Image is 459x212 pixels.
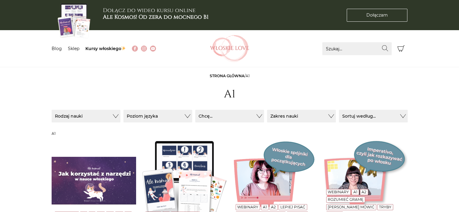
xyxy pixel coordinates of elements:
[224,88,235,101] h1: A1
[379,205,391,209] a: Tryby
[68,46,79,51] a: Sklep
[237,205,258,209] a: Webinary
[210,74,244,78] a: Strona główna
[271,205,276,209] a: A2
[395,42,408,55] button: Koszyk
[366,12,388,18] span: Dołączam
[362,190,366,194] a: A2
[52,110,120,122] button: Rodzaj nauki
[52,131,408,136] h3: A1
[85,46,126,51] a: Kursy włoskiego
[103,13,209,21] b: Ale Kosmos! Od zera do mocnego B1
[121,46,126,50] img: ✨
[123,110,192,122] button: Poziom języka
[263,205,267,209] a: A1
[328,190,349,194] a: Webinary
[246,74,250,78] span: A1
[210,35,249,62] img: Włoskielove
[195,110,264,122] button: Chcę...
[267,110,336,122] button: Zakres nauki
[52,46,62,51] a: Blog
[353,190,357,194] a: A1
[210,74,250,78] span: /
[328,197,363,202] a: Rozumieć gramę
[280,205,305,209] a: Lepiej pisać
[328,205,375,209] a: [PERSON_NAME] mówić
[339,110,408,122] button: Sortuj według...
[103,7,209,20] h3: Dołącz do wideo kursu online
[347,9,407,22] a: Dołączam
[322,42,392,55] input: Szukaj...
